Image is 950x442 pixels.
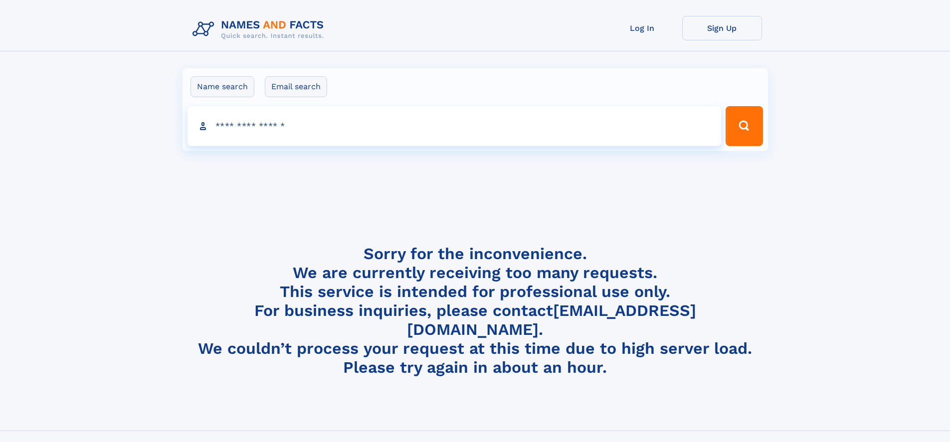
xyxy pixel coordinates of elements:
[682,16,762,40] a: Sign Up
[189,16,332,43] img: Logo Names and Facts
[189,244,762,377] h4: Sorry for the inconvenience. We are currently receiving too many requests. This service is intend...
[265,76,327,97] label: Email search
[602,16,682,40] a: Log In
[190,76,254,97] label: Name search
[726,106,762,146] button: Search Button
[188,106,722,146] input: search input
[407,301,696,339] a: [EMAIL_ADDRESS][DOMAIN_NAME]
